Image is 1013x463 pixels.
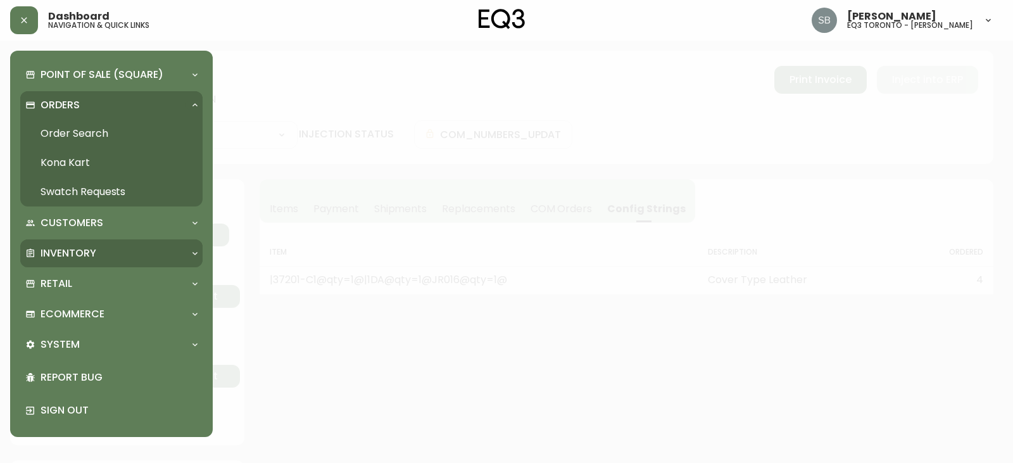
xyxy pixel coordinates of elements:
div: System [20,331,203,358]
a: Kona Kart [20,148,203,177]
p: Customers [41,216,103,230]
span: [PERSON_NAME] [847,11,936,22]
span: Dashboard [48,11,110,22]
img: 62e4f14275e5c688c761ab51c449f16a [812,8,837,33]
p: System [41,338,80,352]
div: Ecommerce [20,300,203,328]
a: Swatch Requests [20,177,203,206]
div: Inventory [20,239,203,267]
p: Inventory [41,246,96,260]
div: Orders [20,91,203,119]
div: Sign Out [20,394,203,427]
div: Customers [20,209,203,237]
img: logo [479,9,525,29]
h5: eq3 toronto - [PERSON_NAME] [847,22,973,29]
p: Sign Out [41,403,198,417]
p: Ecommerce [41,307,104,321]
p: Report Bug [41,371,198,384]
h5: navigation & quick links [48,22,149,29]
div: Report Bug [20,361,203,394]
a: Order Search [20,119,203,148]
div: Retail [20,270,203,298]
p: Point of Sale (Square) [41,68,163,82]
p: Retail [41,277,72,291]
p: Orders [41,98,80,112]
div: Point of Sale (Square) [20,61,203,89]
